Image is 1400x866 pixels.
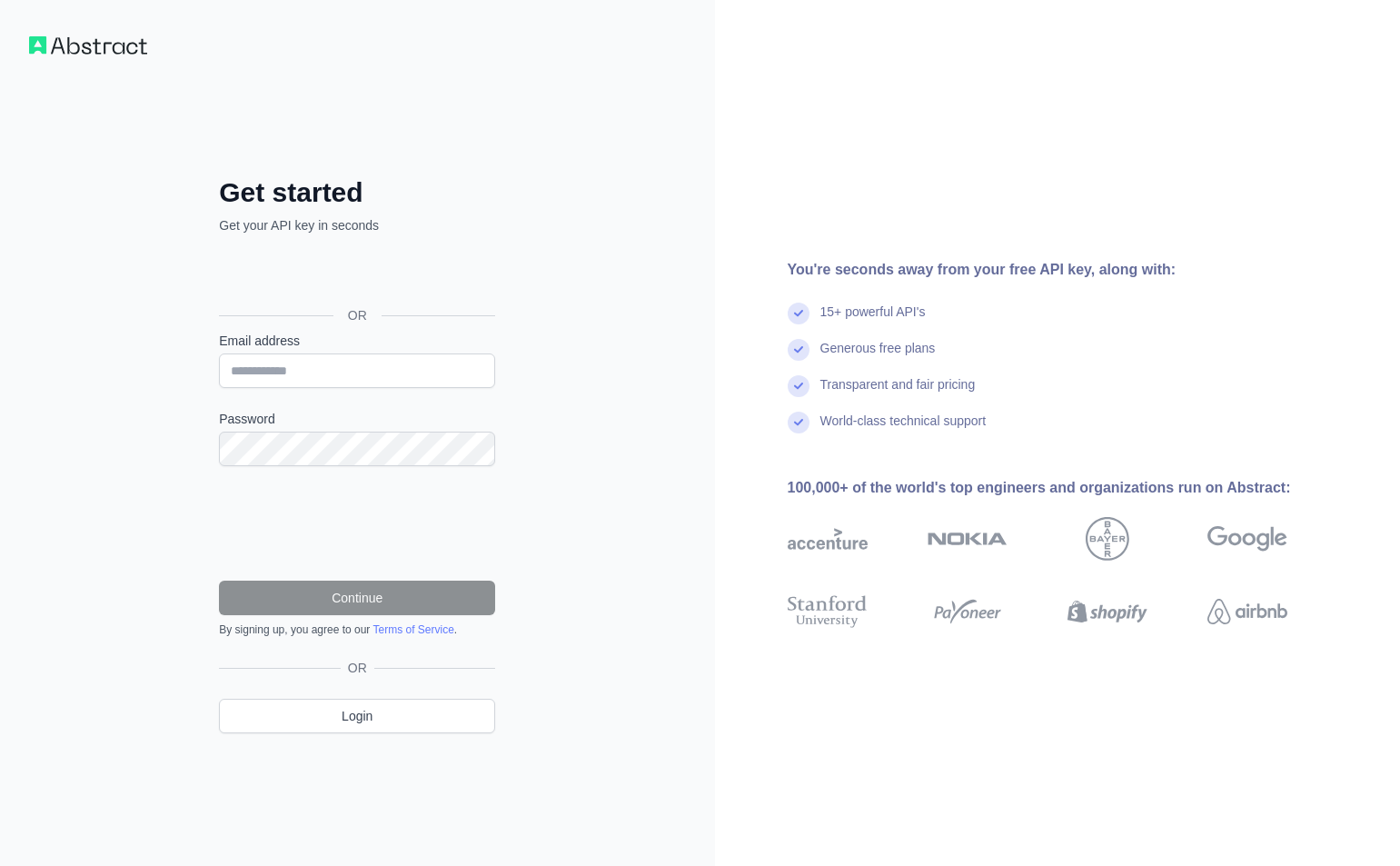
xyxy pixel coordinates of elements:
h2: Get started [219,176,495,209]
iframe: Sign in with Google Button [210,254,501,294]
img: Workflow [29,36,147,55]
img: accenture [788,517,868,561]
div: World-class technical support [820,412,987,448]
div: 15+ powerful API's [820,303,926,339]
div: By signing up, you agree to our . [219,622,495,637]
label: Password [219,410,495,428]
div: You're seconds away from your free API key, along with: [788,259,1345,281]
img: bayer [1086,517,1129,561]
button: Continue [219,581,495,615]
img: google [1207,517,1287,561]
a: Terms of Service [372,623,453,636]
span: OR [341,659,374,677]
iframe: reCAPTCHA [219,488,495,559]
img: nokia [928,517,1008,561]
div: Generous free plans [820,339,936,375]
div: 100,000+ of the world's top engineers and organizations run on Abstract: [788,477,1345,499]
img: check mark [788,375,809,397]
img: airbnb [1207,592,1287,632]
img: check mark [788,339,809,361]
p: Get your API key in seconds [219,216,495,234]
img: stanford university [788,592,868,632]
label: Email address [219,332,495,350]
img: shopify [1067,592,1147,632]
div: Transparent and fair pricing [820,375,976,412]
img: check mark [788,412,809,433]
img: payoneer [928,592,1008,632]
img: check mark [788,303,809,324]
span: OR [333,306,382,324]
a: Login [219,699,495,733]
